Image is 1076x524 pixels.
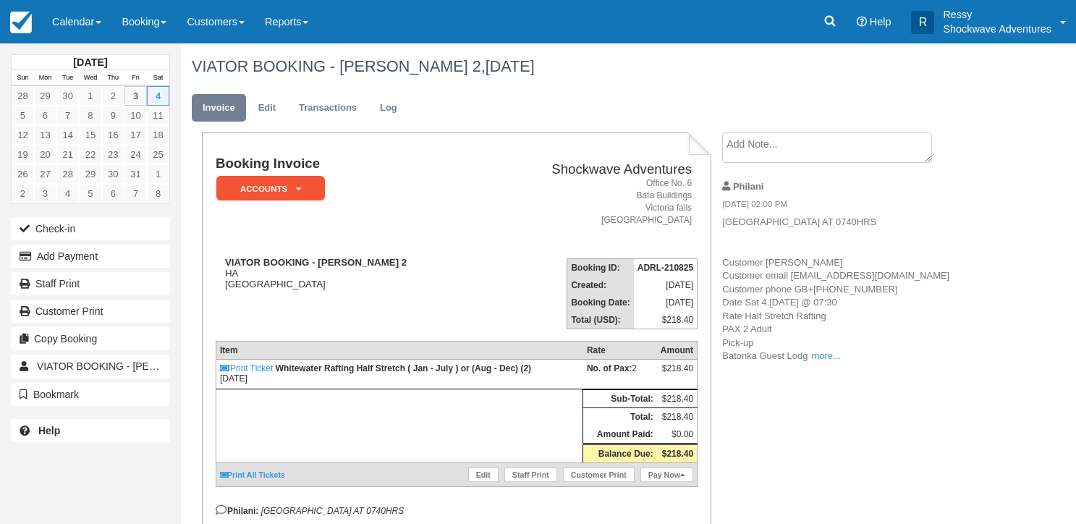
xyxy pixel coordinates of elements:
[657,426,698,444] td: $0.00
[102,70,124,86] th: Thu
[216,342,583,360] th: Item
[79,70,101,86] th: Wed
[12,106,34,125] a: 5
[79,145,101,164] a: 22
[147,145,169,164] a: 25
[288,94,368,122] a: Transactions
[216,257,484,290] div: HA [GEOGRAPHIC_DATA]
[657,390,698,408] td: $218.40
[583,408,657,426] th: Total:
[102,145,124,164] a: 23
[124,125,147,145] a: 17
[634,311,698,329] td: $218.40
[216,175,320,202] a: ACCOUNTS
[216,176,325,201] em: ACCOUNTS
[79,164,101,184] a: 29
[11,245,170,268] button: Add Payment
[634,276,698,294] td: [DATE]
[56,164,79,184] a: 28
[79,184,101,203] a: 5
[216,506,258,516] strong: Philani:
[657,408,698,426] td: $218.40
[490,177,692,227] address: Office No. 6 Bata Buildings Victoria falls [GEOGRAPHIC_DATA]
[102,164,124,184] a: 30
[102,125,124,145] a: 16
[634,294,698,311] td: [DATE]
[147,106,169,125] a: 11
[38,425,60,436] b: Help
[276,363,531,373] strong: Whitewater Rafting Half Stretch ( Jan - July ) or (Aug - Dec) (2)
[11,419,170,442] a: Help
[34,145,56,164] a: 20
[56,125,79,145] a: 14
[102,86,124,106] a: 2
[37,360,224,372] span: VIATOR BOOKING - [PERSON_NAME] 2
[12,145,34,164] a: 19
[12,164,34,184] a: 26
[124,145,147,164] a: 24
[11,217,170,240] button: Check-in
[640,468,693,482] a: Pay Now
[34,125,56,145] a: 13
[220,470,285,479] a: Print All Tickets
[567,259,634,277] th: Booking ID:
[147,184,169,203] a: 8
[490,162,692,177] h2: Shockwave Adventures
[857,17,867,27] i: Help
[34,106,56,125] a: 6
[10,12,32,33] img: checkfront-main-nav-mini-logo.png
[583,426,657,444] th: Amount Paid:
[147,125,169,145] a: 18
[225,257,407,268] strong: VIATOR BOOKING - [PERSON_NAME] 2
[102,106,124,125] a: 9
[192,94,246,122] a: Invoice
[587,363,632,373] strong: No. of Pax
[722,216,966,363] p: [GEOGRAPHIC_DATA] AT 0740HRS Customer [PERSON_NAME] Customer email [EMAIL_ADDRESS][DOMAIN_NAME] C...
[811,350,840,361] a: more...
[11,327,170,350] button: Copy Booking
[943,22,1051,36] p: Shockwave Adventures
[12,86,34,106] a: 28
[73,56,107,68] strong: [DATE]
[583,390,657,408] th: Sub-Total:
[567,276,634,294] th: Created:
[124,106,147,125] a: 10
[12,184,34,203] a: 2
[11,383,170,406] button: Bookmark
[56,184,79,203] a: 4
[911,11,934,34] div: R
[147,86,169,106] a: 4
[486,57,535,75] span: [DATE]
[504,468,557,482] a: Staff Print
[583,444,657,463] th: Balance Due:
[583,360,657,389] td: 2
[567,311,634,329] th: Total (USD):
[11,272,170,295] a: Staff Print
[124,86,147,106] a: 3
[102,184,124,203] a: 6
[12,125,34,145] a: 12
[56,106,79,125] a: 7
[34,184,56,203] a: 3
[722,198,966,214] em: [DATE] 02:00 PM
[34,164,56,184] a: 27
[192,58,977,75] h1: VIATOR BOOKING - [PERSON_NAME] 2,
[220,363,273,373] a: Print Ticket
[637,263,693,273] strong: ADRL-210825
[216,156,484,172] h1: Booking Invoice
[567,294,634,311] th: Booking Date:
[662,449,693,459] strong: $218.40
[870,16,891,28] span: Help
[943,7,1051,22] p: Ressy
[56,145,79,164] a: 21
[34,70,56,86] th: Mon
[657,342,698,360] th: Amount
[56,86,79,106] a: 30
[124,70,147,86] th: Fri
[56,70,79,86] th: Tue
[124,184,147,203] a: 7
[563,468,635,482] a: Customer Print
[583,342,657,360] th: Rate
[147,164,169,184] a: 1
[147,70,169,86] th: Sat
